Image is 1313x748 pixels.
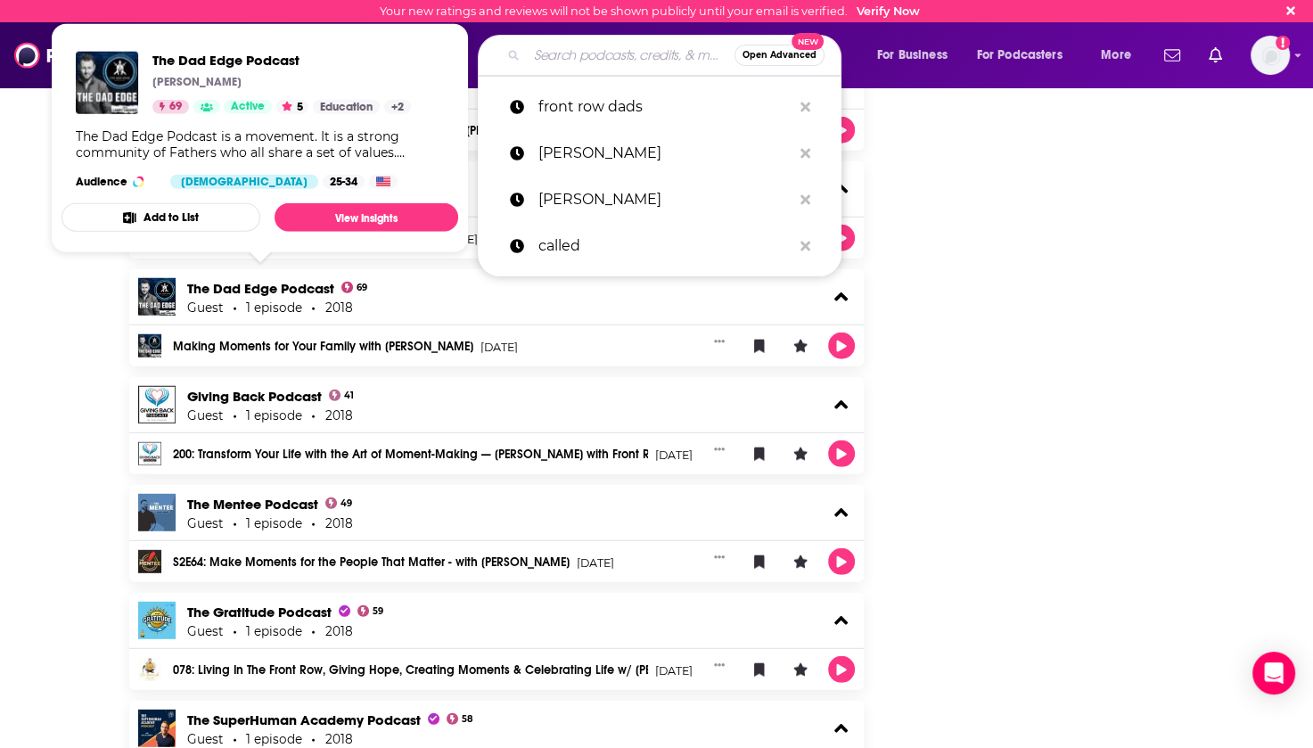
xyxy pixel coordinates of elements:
[478,177,841,223] a: [PERSON_NAME]
[707,333,732,350] button: Show More Button
[173,664,649,677] a: 078: Living In The Front Row, Giving Hope, Creating Moments & Celebrating Life w/ [PERSON_NAME]
[152,52,411,69] a: The Dad Edge Podcast
[187,408,353,423] div: Guest 1 episode 2018
[1251,36,1290,75] button: Show profile menu
[527,41,734,70] input: Search podcasts, credits, & more...
[138,602,176,639] img: The Gratitude Podcast
[1202,40,1229,70] a: Show notifications dropdown
[538,130,792,177] p: danica patrick
[787,656,814,683] button: Leave a Rating
[152,75,242,89] p: [PERSON_NAME]
[138,334,161,358] img: Making Moments for Your Family with Jon Vroman
[187,280,334,297] a: The Dad Edge Podcast
[746,548,773,575] button: Bookmark Episode
[138,494,176,531] img: The Mentee Podcast
[275,203,458,232] a: View Insights
[462,716,472,723] span: 58
[187,624,353,638] div: Guest 1 episode 2018
[187,711,439,728] a: The SuperHuman Academy Podcast
[707,440,732,458] button: Show More Button
[138,278,176,316] img: The Dad Edge Podcast
[857,4,920,18] a: Verify Now
[1251,36,1290,75] img: User Profile
[341,282,368,293] a: 69
[329,390,355,401] a: 41
[1101,43,1131,68] span: More
[977,43,1063,68] span: For Podcasters
[707,548,732,566] button: Show More Button
[357,284,367,292] span: 69
[384,100,411,114] a: +2
[538,84,792,130] p: front row dads
[828,117,855,144] button: Play
[187,604,350,621] a: The Gratitude Podcast
[14,38,185,72] img: Podchaser - Follow, Share and Rate Podcasts
[187,516,353,530] div: Guest 1 episode 2018
[76,128,444,160] div: The Dad Edge Podcast is a movement. It is a strong community of Fathers who all share a set of va...
[344,392,354,399] span: 41
[224,100,272,114] a: Active
[787,548,814,575] button: Leave a Rating
[187,388,322,405] a: Giving Back Podcast
[1157,40,1187,70] a: Show notifications dropdown
[787,440,814,467] button: Leave a Rating
[1276,36,1290,50] svg: Email not verified
[323,175,365,189] div: 25-34
[965,41,1088,70] button: open menu
[877,43,948,68] span: For Business
[478,223,841,269] a: called
[138,386,176,423] img: Giving Back Podcast
[743,51,817,60] span: Open Advanced
[828,656,855,683] button: Play
[655,664,693,677] span: [DATE]
[787,333,814,359] button: Leave a Rating
[62,203,260,232] button: Add to List
[173,448,649,461] a: 200: Transform Your Life with the Art of Moment-Making — [PERSON_NAME] with Front Row Foundation.
[313,100,380,114] a: Education
[1251,36,1290,75] span: Logged in as kimmiveritas
[655,448,693,461] span: [DATE]
[538,177,792,223] p: brad Lea
[828,333,855,359] button: Play
[373,608,383,615] span: 59
[1088,41,1153,70] button: open menu
[76,175,156,189] h3: Audience
[577,556,614,569] span: [DATE]
[828,440,855,467] button: Play
[138,550,161,573] img: S2E64: Make Moments for the People That Matter - with Jon Vroman
[169,98,182,116] span: 69
[746,333,773,359] button: Bookmark Episode
[865,41,970,70] button: open menu
[170,175,318,189] div: [DEMOGRAPHIC_DATA]
[231,98,265,116] span: Active
[380,4,920,18] div: Your new ratings and reviews will not be shown publicly until your email is verified.
[341,500,352,507] span: 49
[1252,652,1295,695] div: Open Intercom Messenger
[325,497,353,509] a: 49
[828,225,855,251] button: Play
[357,605,384,617] a: 59
[478,84,841,130] a: front row dads
[478,130,841,177] a: [PERSON_NAME]
[495,35,858,76] div: Search podcasts, credits, & more...
[538,223,792,269] p: called
[173,556,570,569] a: S2E64: Make Moments for the People That Matter - with [PERSON_NAME]
[792,33,824,50] span: New
[187,496,318,513] a: The Mentee Podcast
[138,658,161,681] img: 078: Living In The Front Row, Giving Hope, Creating Moments & Celebrating Life w/ Jon Vroman
[447,713,473,725] a: 58
[276,100,308,114] button: 5
[734,45,825,66] button: Open AdvancedNew
[828,548,855,575] button: Play
[746,656,773,683] button: Bookmark Episode
[187,732,353,746] div: Guest 1 episode 2018
[746,440,773,467] button: Bookmark Episode
[480,341,518,353] span: [DATE]
[138,710,176,747] img: The SuperHuman Academy Podcast
[76,52,138,114] img: The Dad Edge Podcast
[173,341,473,353] a: Making Moments for Your Family with [PERSON_NAME]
